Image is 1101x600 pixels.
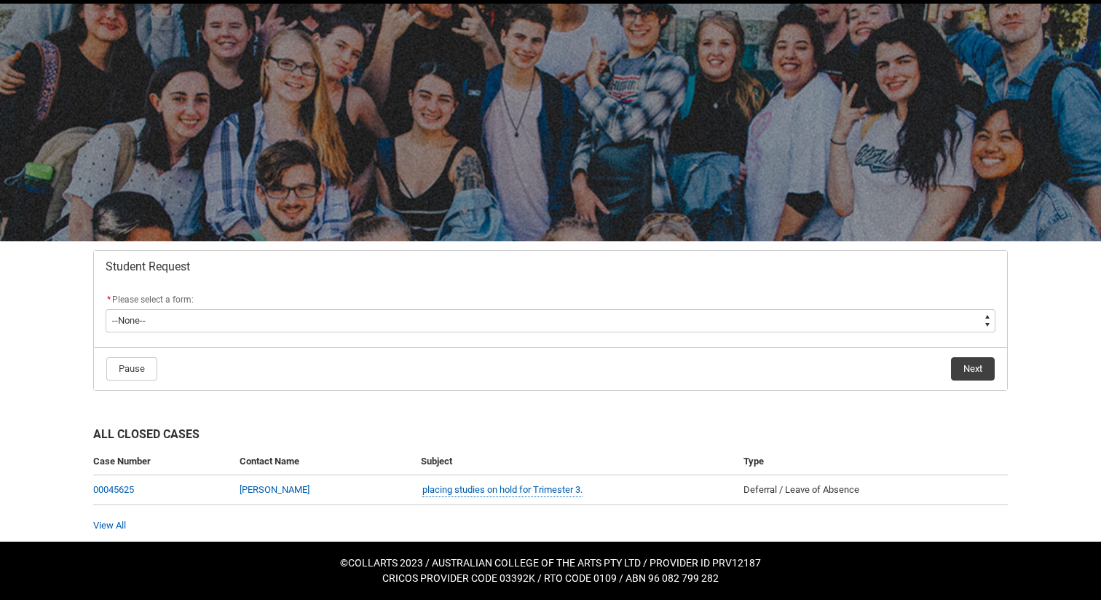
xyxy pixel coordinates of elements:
th: Type [738,448,1008,475]
h2: All Closed Cases [93,426,1008,448]
button: Next [951,357,995,381]
th: Subject [415,448,738,475]
a: View All Cases [93,520,126,531]
button: Pause [106,357,157,381]
span: Deferral / Leave of Absence [743,484,859,495]
th: Case Number [93,448,234,475]
abbr: required [107,295,111,305]
span: Student Request [106,260,190,274]
a: [PERSON_NAME] [240,484,309,495]
span: Please select a form: [112,295,194,305]
a: placing studies on hold for Trimester 3. [422,483,583,498]
a: 00045625 [93,484,134,495]
th: Contact Name [234,448,415,475]
article: Redu_Student_Request flow [93,250,1008,391]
